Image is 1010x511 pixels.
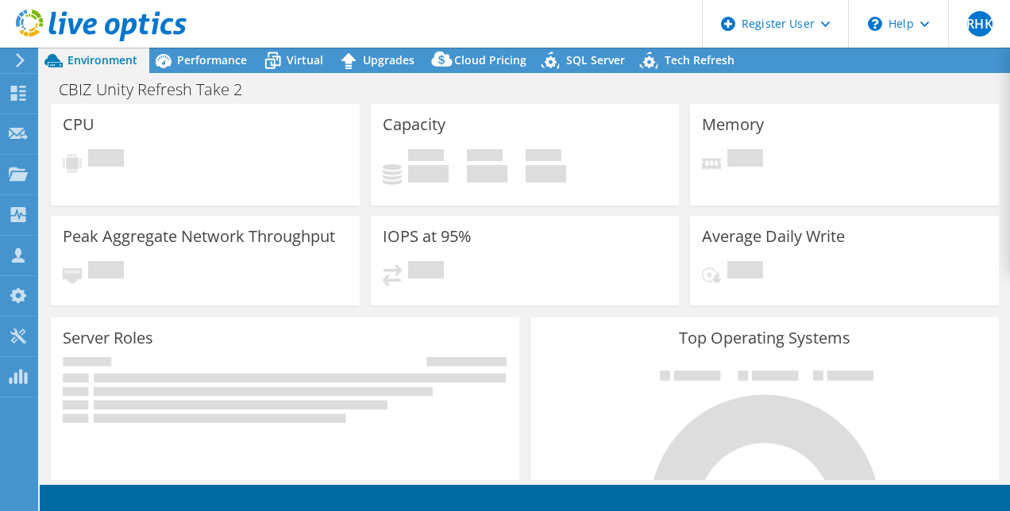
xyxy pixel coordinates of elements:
[287,52,323,67] span: Virtual
[526,165,566,182] h4: 0 GiB
[542,329,987,347] h3: Top Operating Systems
[383,228,472,245] h3: IOPS at 95%
[383,116,445,133] h3: Capacity
[727,149,763,171] span: Pending
[63,228,335,245] h3: Peak Aggregate Network Throughput
[727,261,763,282] span: Pending
[526,149,561,165] span: Total
[467,149,503,165] span: Free
[702,116,764,133] h3: Memory
[702,228,845,245] h3: Average Daily Write
[408,149,444,165] span: Used
[88,261,124,282] span: Pending
[177,52,247,67] span: Performance
[408,261,444,282] span: Pending
[566,52,625,67] span: SQL Server
[52,81,267,98] h1: CBIZ Unity Refresh Take 2
[408,165,449,182] h4: 0 GiB
[67,52,137,67] span: Environment
[454,52,526,67] span: Cloud Pricing
[363,52,414,67] span: Upgrades
[88,149,124,171] span: Pending
[665,52,734,67] span: Tech Refresh
[868,17,882,31] svg: \n
[63,329,153,347] h3: Server Roles
[967,11,993,36] span: RHK
[63,116,94,133] h3: CPU
[467,165,507,182] h4: 0 GiB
